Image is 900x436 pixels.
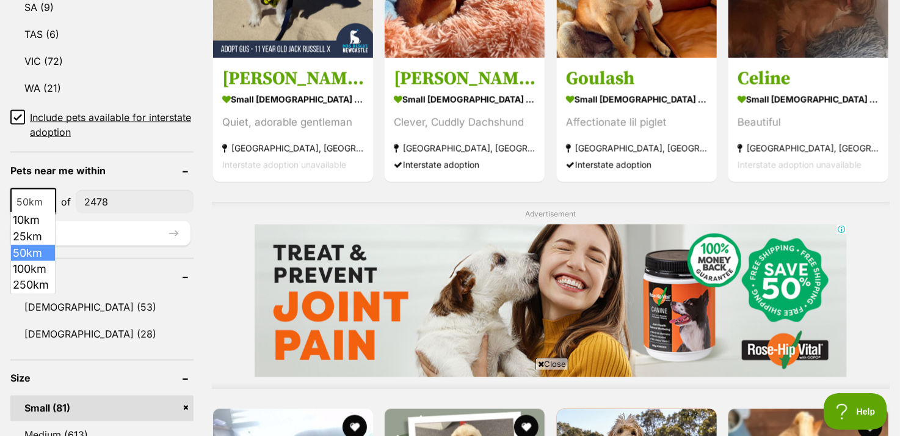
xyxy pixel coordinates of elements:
[10,188,56,215] span: 50km
[10,165,194,176] header: Pets near me within
[385,58,545,182] a: [PERSON_NAME] 🌭 small [DEMOGRAPHIC_DATA] Dog Clever, Cuddly Dachshund [GEOGRAPHIC_DATA], [GEOGRAP...
[30,110,194,139] span: Include pets available for interstate adoption
[154,375,746,430] iframe: Advertisement
[10,110,194,139] a: Include pets available for interstate adoption
[12,193,55,210] span: 50km
[394,91,535,108] strong: small [DEMOGRAPHIC_DATA] Dog
[222,67,364,91] h3: [PERSON_NAME] - [DEMOGRAPHIC_DATA] [PERSON_NAME] X
[10,373,194,384] header: Size
[11,245,54,262] li: 50km
[10,295,194,320] a: [DEMOGRAPHIC_DATA] (53)
[738,67,879,91] h3: Celine
[10,221,191,246] button: Update
[566,91,708,108] strong: small [DEMOGRAPHIC_DATA] Dog
[738,114,879,131] div: Beautiful
[738,160,862,170] span: Interstate adoption unavailable
[566,67,708,91] h3: Goulash
[394,157,535,173] div: Interstate adoption
[222,160,346,170] span: Interstate adoption unavailable
[10,75,194,101] a: WA (21)
[10,272,194,283] header: Gender
[394,67,535,91] h3: [PERSON_NAME] 🌭
[566,114,708,131] div: Affectionate lil piglet
[222,140,364,157] strong: [GEOGRAPHIC_DATA], [GEOGRAPHIC_DATA]
[11,212,54,229] li: 10km
[394,114,535,131] div: Clever, Cuddly Dachshund
[566,140,708,157] strong: [GEOGRAPHIC_DATA], [GEOGRAPHIC_DATA]
[10,396,194,421] a: Small (81)
[61,194,71,209] span: of
[10,21,194,47] a: TAS (6)
[11,261,54,278] li: 100km
[728,58,888,182] a: Celine small [DEMOGRAPHIC_DATA] Dog Beautiful [GEOGRAPHIC_DATA], [GEOGRAPHIC_DATA] Interstate ado...
[738,91,879,108] strong: small [DEMOGRAPHIC_DATA] Dog
[738,140,879,157] strong: [GEOGRAPHIC_DATA], [GEOGRAPHIC_DATA]
[566,157,708,173] div: Interstate adoption
[212,202,890,390] div: Advertisement
[11,229,54,245] li: 25km
[222,114,364,131] div: Quiet, adorable gentleman
[11,278,54,294] li: 250km
[255,224,847,377] iframe: Advertisement
[222,91,364,108] strong: small [DEMOGRAPHIC_DATA] Dog
[824,393,888,430] iframe: Help Scout Beacon - Open
[535,358,568,370] span: Close
[76,190,194,213] input: postcode
[557,58,717,182] a: Goulash small [DEMOGRAPHIC_DATA] Dog Affectionate lil piglet [GEOGRAPHIC_DATA], [GEOGRAPHIC_DATA]...
[10,322,194,347] a: [DEMOGRAPHIC_DATA] (28)
[10,48,194,74] a: VIC (72)
[213,58,373,182] a: [PERSON_NAME] - [DEMOGRAPHIC_DATA] [PERSON_NAME] X small [DEMOGRAPHIC_DATA] Dog Quiet, adorable g...
[394,140,535,157] strong: [GEOGRAPHIC_DATA], [GEOGRAPHIC_DATA]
